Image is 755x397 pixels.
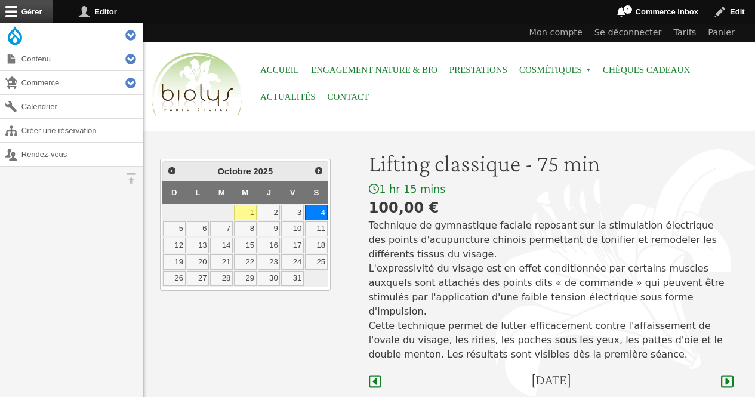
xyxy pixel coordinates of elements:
h4: [DATE] [531,371,571,389]
a: Chèques cadeaux [603,57,690,84]
span: 2025 [254,167,273,176]
a: 22 [234,254,257,270]
a: 10 [281,221,304,237]
a: 13 [187,238,209,253]
a: 6 [187,221,209,237]
a: Suivant [310,163,326,179]
a: 26 [163,271,186,287]
span: Dimanche [171,188,177,197]
p: Technique de gymnastique faciale reposant sur la stimulation électrique des points d'acupuncture ... [369,218,734,362]
a: Actualités [260,84,316,110]
span: Jeudi [267,188,271,197]
a: 1 [234,205,257,220]
a: 2 [258,205,281,220]
span: Mercredi [242,188,248,197]
a: 16 [258,238,281,253]
a: 27 [187,271,209,287]
a: 8 [234,221,257,237]
span: Précédent [167,166,177,176]
a: Se déconnecter [588,23,668,42]
span: Cosmétiques [519,57,591,84]
a: 15 [234,238,257,253]
a: 5 [163,221,186,237]
a: 31 [281,271,304,287]
span: Samedi [314,188,319,197]
a: 14 [210,238,233,253]
a: Engagement Nature & Bio [311,57,437,84]
a: 20 [187,254,209,270]
a: 12 [163,238,186,253]
img: Accueil [149,50,245,118]
a: Précédent [164,163,180,179]
a: 19 [163,254,186,270]
a: Contact [328,84,369,110]
a: 28 [210,271,233,287]
a: 3 [281,205,304,220]
span: Vendredi [290,188,295,197]
a: 21 [210,254,233,270]
span: » [586,68,591,73]
span: 1 [623,5,633,14]
h1: Lifting classique - 75 min [369,149,734,178]
a: Panier [702,23,741,42]
a: Accueil [260,57,299,84]
a: Tarifs [668,23,702,42]
a: 17 [281,238,304,253]
a: 24 [281,254,304,270]
a: Prestations [449,57,507,84]
a: 9 [258,221,281,237]
span: Mardi [218,188,225,197]
a: 23 [258,254,281,270]
a: 25 [305,254,328,270]
a: 4 [305,205,328,220]
div: 1 hr 15 mins [369,183,734,196]
span: Lundi [195,188,200,197]
a: 29 [234,271,257,287]
header: Entête du site [143,23,755,125]
a: Mon compte [523,23,588,42]
button: Orientation horizontale [119,167,143,190]
a: 7 [210,221,233,237]
a: 18 [305,238,328,253]
span: Octobre [218,167,251,176]
a: 11 [305,221,328,237]
span: Suivant [314,166,323,176]
a: 30 [258,271,281,287]
div: 100,00 € [369,197,734,218]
